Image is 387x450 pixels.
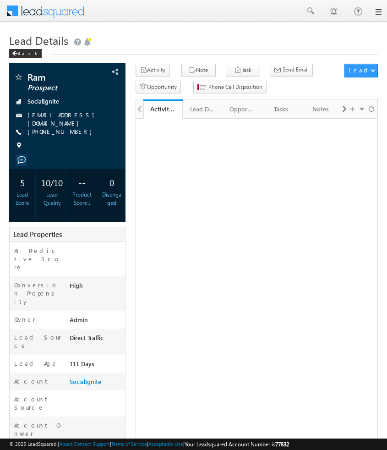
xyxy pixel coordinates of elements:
[74,441,110,447] a: Contact Support
[208,83,262,91] span: Phone Call Disposition
[11,191,33,207] div: Lead Score
[27,97,59,105] a: SocialIgnite
[229,104,253,115] div: Opportunities
[309,104,332,115] div: Notes
[67,281,125,294] div: High
[9,49,42,58] div: Back
[27,72,97,82] span: Ram
[67,359,125,372] div: 111 Days
[226,64,260,77] button: Task
[222,99,262,118] li: Opportunities
[27,83,97,93] span: Prospect
[14,315,36,324] label: Owner
[9,49,46,56] a: Back
[14,247,62,271] label: AI Predictive Score
[41,174,63,191] div: 10/10
[283,66,309,74] span: Send Email
[222,99,262,119] a: Opportunities
[71,191,93,207] div: Product Score I
[14,395,62,412] label: Account Source
[270,64,313,77] button: Send Email
[14,377,49,385] label: Account
[136,64,170,77] button: Activity
[344,64,378,77] button: Lead Actions
[181,64,216,77] button: Note
[70,378,101,385] a: SocialIgnite
[143,99,183,118] li: Activity History
[14,333,62,350] label: Lead Source
[275,441,289,448] span: 77832
[27,127,97,137] span: [PHONE_NUMBER]
[269,104,293,115] div: Tasks
[9,440,289,449] span: © 2025 LeadSquared | | | | |
[41,191,63,207] div: Lead Quality
[27,111,99,127] a: [EMAIL_ADDRESS][DOMAIN_NAME]
[67,333,125,346] div: Direct Traffic
[183,99,222,119] a: Lead Details
[14,281,62,306] label: Conversion Propensity
[341,99,381,118] li: Documents
[150,104,176,113] div: Activity History
[190,104,214,115] div: Lead Details
[148,441,183,447] a: Acceptable Use
[111,441,147,447] a: Terms of Service
[193,81,267,94] button: Phone Call Disposition
[183,99,222,118] li: Lead Details
[14,421,62,438] label: Account Onwer
[14,359,58,368] label: Lead Age
[71,174,93,191] div: --
[101,191,122,207] div: Disengaged
[143,99,183,119] a: Activity History
[185,441,289,448] span: Your Leadsquared Account Number is
[136,81,181,94] button: Opportunity
[59,441,72,447] a: About
[11,174,33,191] div: 5
[262,99,301,119] a: Tasks
[101,174,122,191] div: 0
[13,230,62,239] span: Lead Properties
[9,33,68,48] span: Lead Details
[70,316,88,324] span: Admin
[301,99,341,119] a: Notes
